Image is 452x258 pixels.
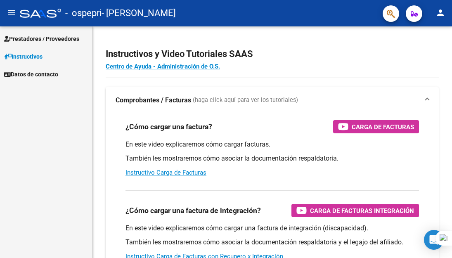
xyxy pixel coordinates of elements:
[193,96,298,105] span: (haga click aquí para ver los tutoriales)
[106,63,220,70] a: Centro de Ayuda - Administración de O.S.
[435,8,445,18] mat-icon: person
[125,121,212,133] h3: ¿Cómo cargar una factura?
[291,204,419,217] button: Carga de Facturas Integración
[333,120,419,133] button: Carga de Facturas
[106,46,439,62] h2: Instructivos y Video Tutoriales SAAS
[4,52,43,61] span: Instructivos
[106,87,439,114] mat-expansion-panel-header: Comprobantes / Facturas (haga click aquí para ver los tutoriales)
[424,230,444,250] div: Open Intercom Messenger
[116,96,191,105] strong: Comprobantes / Facturas
[4,34,79,43] span: Prestadores / Proveedores
[125,154,419,163] p: También les mostraremos cómo asociar la documentación respaldatoria.
[310,206,414,216] span: Carga de Facturas Integración
[125,238,419,247] p: También les mostraremos cómo asociar la documentación respaldatoria y el legajo del afiliado.
[65,4,102,22] span: - ospepri
[4,70,58,79] span: Datos de contacto
[125,224,419,233] p: En este video explicaremos cómo cargar una factura de integración (discapacidad).
[125,140,419,149] p: En este video explicaremos cómo cargar facturas.
[7,8,17,18] mat-icon: menu
[102,4,176,22] span: - [PERSON_NAME]
[125,169,206,176] a: Instructivo Carga de Facturas
[352,122,414,132] span: Carga de Facturas
[125,205,261,216] h3: ¿Cómo cargar una factura de integración?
